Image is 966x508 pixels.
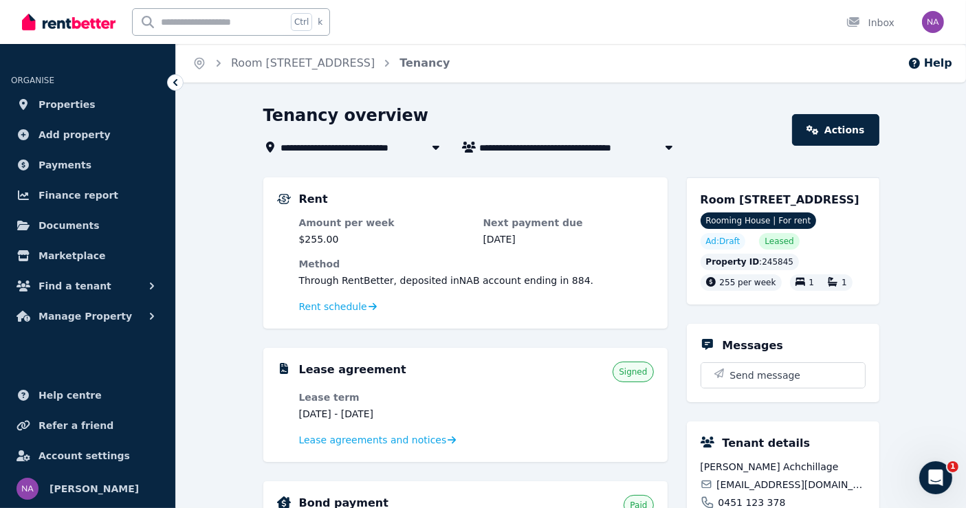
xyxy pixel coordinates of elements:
button: Send message [701,363,865,388]
iframe: Intercom live chat [919,461,952,494]
span: Manage Property [39,308,132,324]
h5: Tenant details [723,435,811,452]
dt: Next payment due [483,216,654,230]
a: Account settings [11,442,164,470]
span: Ad: Draft [706,236,740,247]
h5: Messages [723,338,783,354]
h1: Tenancy overview [263,104,429,126]
a: Tenancy [399,56,450,69]
span: 1 [809,278,815,287]
span: Refer a friend [39,417,113,434]
span: k [318,16,322,27]
dd: [DATE] - [DATE] [299,407,470,421]
img: Niranga Amarasinghe [922,11,944,33]
span: Property ID [706,256,760,267]
a: Room [STREET_ADDRESS] [231,56,375,69]
a: Documents [11,212,164,239]
span: Help centre [39,387,102,404]
span: Add property [39,126,111,143]
span: Send message [730,368,801,382]
a: Properties [11,91,164,118]
button: Find a tenant [11,272,164,300]
button: Manage Property [11,302,164,330]
dt: Method [299,257,654,271]
a: Add property [11,121,164,148]
span: Through RentBetter , deposited in NAB account ending in 884 . [299,275,594,286]
span: ORGANISE [11,76,54,85]
span: [PERSON_NAME] [50,481,139,497]
img: Niranga Amarasinghe [17,478,39,500]
span: Find a tenant [39,278,111,294]
span: Lease agreements and notices [299,433,447,447]
span: Documents [39,217,100,234]
div: Inbox [846,16,894,30]
span: Signed [619,366,647,377]
nav: Breadcrumb [176,44,466,82]
img: Rental Payments [277,194,291,204]
button: Help [908,55,952,71]
dt: Lease term [299,390,470,404]
img: RentBetter [22,12,116,32]
a: Payments [11,151,164,179]
span: Account settings [39,448,130,464]
a: Refer a friend [11,412,164,439]
span: Leased [765,236,793,247]
span: Ctrl [291,13,312,31]
h5: Lease agreement [299,362,406,378]
span: 255 per week [720,278,776,287]
span: 1 [947,461,958,472]
h5: Rent [299,191,328,208]
span: Finance report [39,187,118,203]
span: Payments [39,157,91,173]
a: Marketplace [11,242,164,269]
a: Lease agreements and notices [299,433,457,447]
dt: Amount per week [299,216,470,230]
span: Properties [39,96,96,113]
span: Room [STREET_ADDRESS] [701,193,859,206]
span: [EMAIL_ADDRESS][DOMAIN_NAME] [716,478,865,492]
span: 1 [842,278,847,287]
a: Finance report [11,181,164,209]
span: [PERSON_NAME] Achchillage [701,460,866,474]
div: : 245845 [701,254,800,270]
span: Rent schedule [299,300,367,313]
span: Marketplace [39,247,105,264]
a: Help centre [11,382,164,409]
span: Rooming House | For rent [701,212,817,229]
a: Actions [792,114,879,146]
dd: $255.00 [299,232,470,246]
dd: [DATE] [483,232,654,246]
a: Rent schedule [299,300,377,313]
